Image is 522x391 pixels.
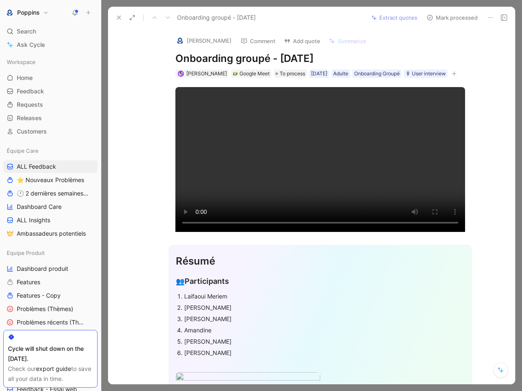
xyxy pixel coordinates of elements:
span: Ask Cycle [17,40,45,50]
div: Equipe Produit [3,247,98,259]
a: export guide [36,365,71,372]
a: ⭐ Nouveaux Problèmes [3,174,98,186]
span: Requests [17,100,43,109]
button: Comment [237,35,279,47]
span: ALL Insights [17,216,50,224]
button: Add quote [280,35,324,47]
span: Équipe Care [7,147,39,155]
a: Features [3,276,98,288]
a: 🕐 2 dernières semaines - Occurences [3,187,98,200]
a: Dashboard Care [3,201,98,213]
div: Cycle will shut down on the [DATE]. [8,344,93,364]
button: PoppinsPoppins [3,7,51,18]
span: Home [17,74,33,82]
span: Dashboard produit [17,265,68,273]
a: Ask Cycle [3,39,98,51]
span: Ambassadeurs potentiels [17,229,86,238]
div: [PERSON_NAME] [184,303,465,312]
div: Résumé [176,254,465,269]
div: Amandine [184,326,465,334]
span: Problèmes (Thèmes) [17,305,73,313]
div: To process [274,69,307,78]
span: ⭐ Nouveaux Problèmes [17,176,84,184]
span: 👥 [176,277,185,286]
span: Workspace [7,58,36,66]
div: Workspace [3,56,98,68]
div: Adulte [333,69,348,78]
button: logo[PERSON_NAME] [172,34,235,47]
a: Home [3,72,98,84]
a: Dashboard produit [3,262,98,275]
span: [PERSON_NAME] [186,70,227,77]
h1: Poppins [17,9,40,16]
span: To process [280,69,305,78]
span: Releases [17,114,42,122]
a: Ambassadeurs potentiels [3,227,98,240]
span: Features - Copy [17,291,61,300]
img: Poppins [5,8,14,17]
a: Requests [3,98,98,111]
span: ALL Feedback [17,162,56,171]
div: 🎙 User interview [406,69,446,78]
span: Customers [17,127,47,136]
img: logo [176,36,184,45]
a: Problèmes récents (Thèmes) [3,316,98,329]
span: Features [17,278,40,286]
span: Feedback [17,87,44,95]
div: Google Meet [239,69,270,78]
button: Summarize [325,35,370,47]
div: Équipe CareALL Feedback⭐ Nouveaux Problèmes🕐 2 dernières semaines - OccurencesDashboard CareALL I... [3,144,98,240]
span: Summarize [338,37,366,45]
img: Capture d’écran 2025-09-11 à 10.09.48.png [176,372,320,383]
h1: Onboarding groupé - [DATE] [175,52,465,65]
div: Équipe Care [3,144,98,157]
a: Feedback [3,85,98,98]
a: Releases [3,112,98,124]
div: Search [3,25,98,38]
div: Onboarding Groupé [354,69,400,78]
div: [DATE] [311,69,327,78]
span: 🕐 2 dernières semaines - Occurences [17,189,88,198]
a: Customers [3,125,98,138]
button: Mark processed [423,12,481,23]
span: Problèmes récents (Thèmes) [17,318,87,327]
a: ALL Insights [3,214,98,226]
button: Extract quotes [368,12,421,23]
div: [PERSON_NAME] [184,314,465,323]
span: Equipe Produit [7,249,45,257]
span: Onboarding groupé - [DATE] [177,13,256,23]
a: ALL Feedback [3,160,98,173]
span: Search [17,26,36,36]
a: Features - Copy [3,289,98,302]
span: Dashboard Care [17,203,62,211]
div: [PERSON_NAME] [184,348,465,357]
div: Check our to save all your data in time. [8,364,93,384]
div: [PERSON_NAME] [184,337,465,346]
img: avatar [178,72,183,76]
div: Participants [176,275,465,287]
a: Problèmes (Thèmes) [3,303,98,315]
div: Laifaoui Meriem [184,292,465,301]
